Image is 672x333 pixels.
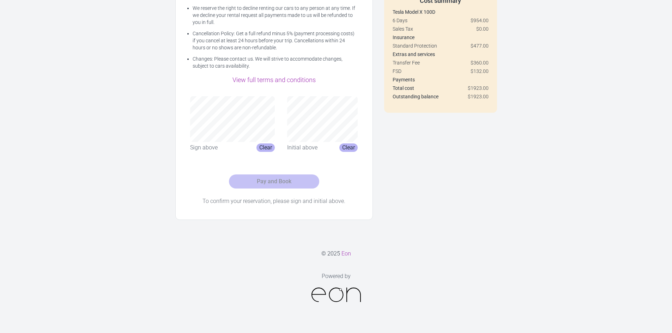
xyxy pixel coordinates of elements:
a: View full terms and conditions [232,76,316,84]
span: $360.00 [471,59,489,66]
li: We reserve the right to decline renting our cars to any person at any time. If we decline your re... [193,5,356,26]
strong: Outstanding balance [393,94,438,99]
strong: Extras and services [393,51,435,57]
li: Changes: Please contact us. We will strive to accommodate changes, subject to cars availability. [193,55,356,69]
span: $0.00 [476,25,489,32]
div: 6 Days [393,17,489,24]
button: Clear [339,143,358,152]
div: FSD [393,68,489,75]
span: $954.00 [471,17,489,24]
div: Sign above [190,143,218,152]
li: Cancellation Policy: Get a full refund minus 5% (payment processing costs) if you cancel at least... [193,30,356,51]
span: $477.00 [471,42,489,49]
div: Sales Tax [393,25,489,32]
div: $1923.00 [468,85,489,92]
a: Powered by [311,272,361,302]
strong: Insurance [393,35,414,40]
strong: Tesla Model X 100D [393,9,435,15]
div: © 2025 [321,249,351,258]
button: Pay and Book [229,174,319,189]
div: Initial above [287,143,317,152]
strong: Total cost [393,85,414,91]
div: $1923.00 [468,93,489,100]
strong: Payments [393,77,415,82]
a: Eon [341,250,351,257]
span: $132.00 [471,68,489,75]
button: Clear [256,143,275,152]
div: Standard Protection [393,42,489,49]
div: Transfer Fee [393,59,489,66]
div: To confirm your reservation, please sign and initial above. [184,197,364,205]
